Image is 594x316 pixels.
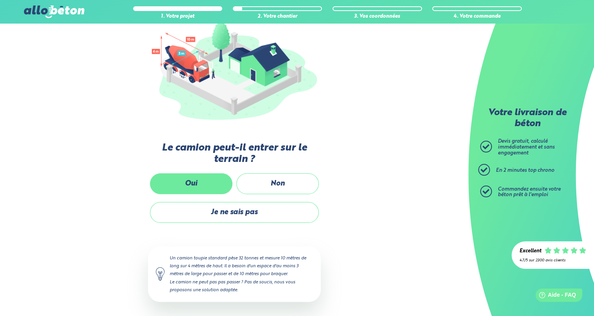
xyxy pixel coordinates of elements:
[333,14,422,20] div: 3. Vos coordonnées
[133,14,223,20] div: 1. Votre projet
[24,6,84,18] img: allobéton
[236,173,319,194] label: Non
[148,142,321,165] label: Le camion peut-il entrer sur le terrain ?
[150,202,319,223] label: Je ne sais pas
[524,285,585,307] iframe: Help widget launcher
[148,246,321,302] div: Un camion toupie standard pèse 32 tonnes et mesure 10 mètres de long sur 4 mètres de haut. Il a b...
[432,14,522,20] div: 4. Votre commande
[233,14,322,20] div: 2. Votre chantier
[150,173,232,194] label: Oui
